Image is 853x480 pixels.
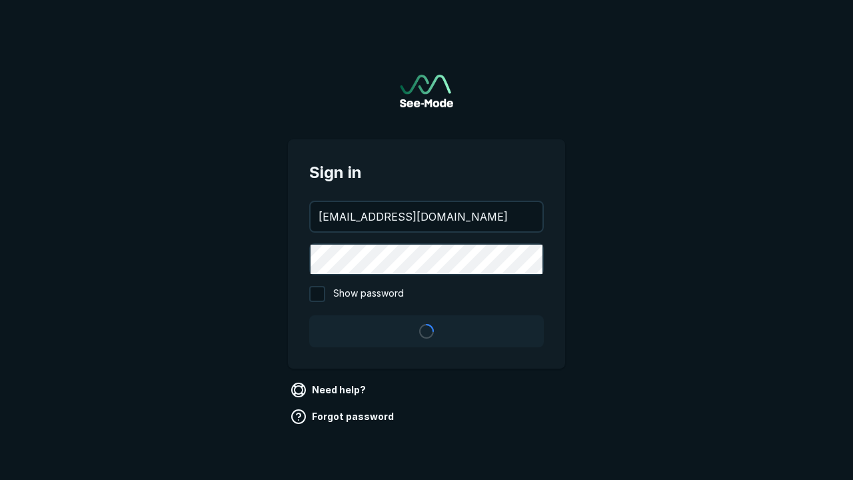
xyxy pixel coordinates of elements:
a: Go to sign in [400,75,453,107]
a: Forgot password [288,406,399,427]
span: Show password [333,286,404,302]
input: your@email.com [311,202,542,231]
a: Need help? [288,379,371,401]
img: See-Mode Logo [400,75,453,107]
span: Sign in [309,161,544,185]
